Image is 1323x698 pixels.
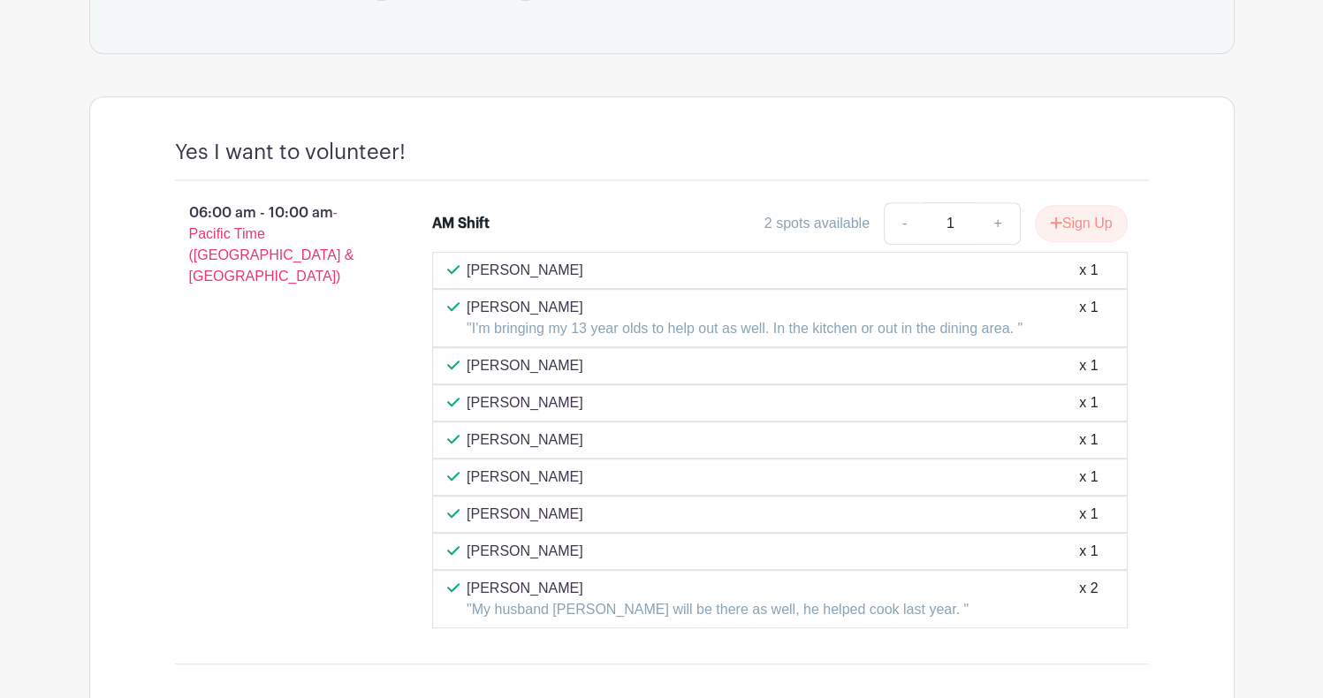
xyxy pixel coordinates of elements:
[884,202,924,245] a: -
[1079,504,1098,525] div: x 1
[189,205,354,284] span: - Pacific Time ([GEOGRAPHIC_DATA] & [GEOGRAPHIC_DATA])
[467,578,969,599] p: [PERSON_NAME]
[467,318,1023,339] p: "I'm bringing my 13 year olds to help out as well. In the kitchen or out in the dining area. "
[467,467,583,488] p: [PERSON_NAME]
[1079,260,1098,281] div: x 1
[467,429,583,451] p: [PERSON_NAME]
[467,297,1023,318] p: [PERSON_NAME]
[1079,355,1098,376] div: x 1
[1079,467,1098,488] div: x 1
[467,541,583,562] p: [PERSON_NAME]
[467,355,583,376] p: [PERSON_NAME]
[1079,297,1098,339] div: x 1
[467,504,583,525] p: [PERSON_NAME]
[976,202,1020,245] a: +
[467,599,969,620] p: "My husband [PERSON_NAME] will be there as well, he helped cook last year. "
[467,260,583,281] p: [PERSON_NAME]
[1079,392,1098,413] div: x 1
[1079,541,1098,562] div: x 1
[432,213,490,234] div: AM Shift
[1079,578,1098,620] div: x 2
[467,392,583,413] p: [PERSON_NAME]
[147,195,405,294] p: 06:00 am - 10:00 am
[175,140,406,165] h4: Yes I want to volunteer!
[1035,205,1128,242] button: Sign Up
[764,213,870,234] div: 2 spots available
[1079,429,1098,451] div: x 1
